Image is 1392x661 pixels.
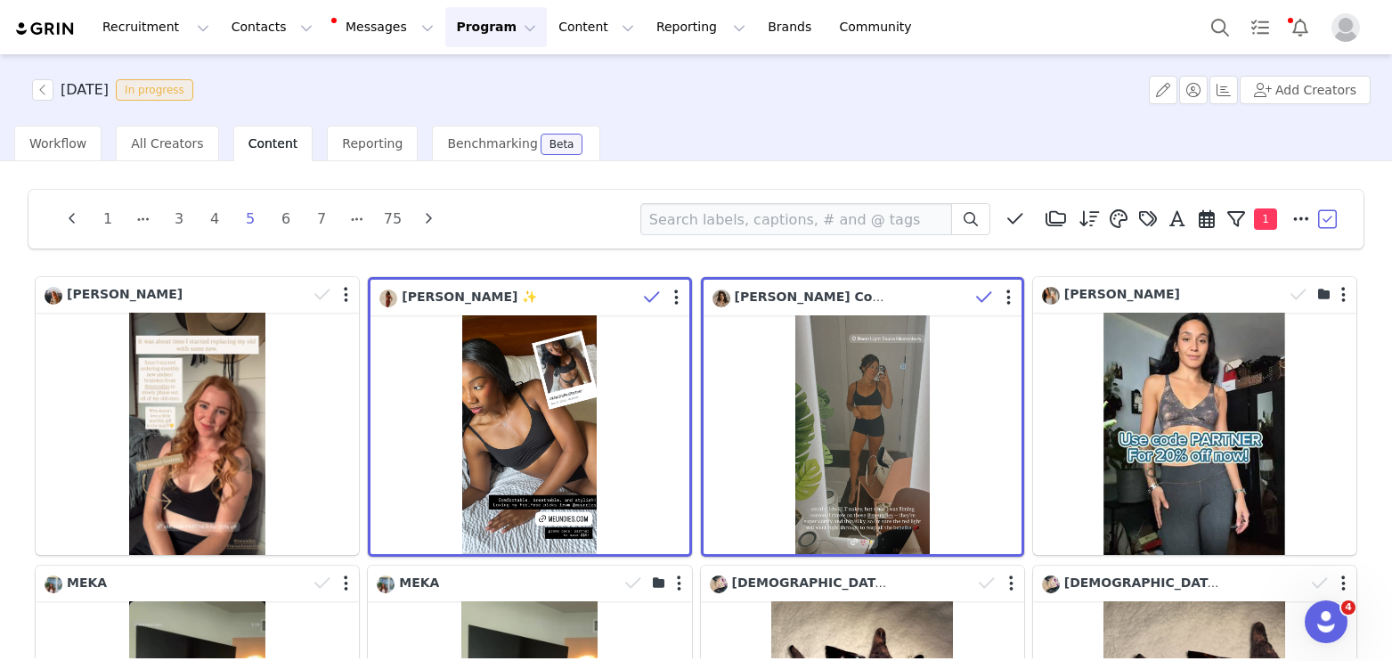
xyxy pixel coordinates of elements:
[92,7,220,47] button: Recruitment
[549,139,574,150] div: Beta
[399,575,439,590] span: MEKA
[1240,76,1371,104] button: Add Creators
[1321,13,1378,42] button: Profile
[402,290,537,304] span: [PERSON_NAME] ✨
[1201,7,1240,47] button: Search
[1222,206,1286,233] button: 1
[166,207,192,232] li: 3
[94,207,121,232] li: 1
[201,207,228,232] li: 4
[548,7,645,47] button: Content
[45,287,62,305] img: be6accc5-69ec-4ec3-bc22-1fde0e652a66.jpg
[379,290,397,307] img: 68499fb8-faa2-4202-8a06-956d470c891d.jpg
[447,136,537,151] span: Benchmarking
[273,207,299,232] li: 6
[1341,600,1355,615] span: 4
[829,7,931,47] a: Community
[710,575,728,593] img: 53105c82-57da-4ca3-85f5-c51f3a1be2f5.jpg
[377,575,395,593] img: 9fe30c4d-d2ea-4cbf-aa56-2458f525b8e6.jpg
[757,7,827,47] a: Brands
[732,575,957,590] span: [DEMOGRAPHIC_DATA] Romeero
[1064,575,1290,590] span: [DEMOGRAPHIC_DATA] Romeero
[248,136,298,151] span: Content
[1064,287,1180,301] span: [PERSON_NAME]
[45,575,62,593] img: 9fe30c4d-d2ea-4cbf-aa56-2458f525b8e6.jpg
[640,203,952,235] input: Search labels, captions, # and @ tags
[67,575,107,590] span: MEKA
[1042,287,1060,305] img: 26e22b5a-1f8b-4728-b97f-dce02c913d55.jpg
[221,7,323,47] button: Contacts
[1254,208,1277,230] span: 1
[1281,7,1320,47] button: Notifications
[342,136,403,151] span: Reporting
[116,79,193,101] span: In progress
[14,20,77,37] img: grin logo
[1241,7,1280,47] a: Tasks
[1305,600,1347,643] iframe: Intercom live chat
[735,290,898,304] span: [PERSON_NAME] Coach
[131,136,203,151] span: All Creators
[32,79,200,101] span: [object Object]
[1042,575,1060,593] img: 53105c82-57da-4ca3-85f5-c51f3a1be2f5.jpg
[61,79,109,101] h3: [DATE]
[445,7,547,47] button: Program
[379,207,406,232] li: 75
[646,7,756,47] button: Reporting
[67,287,183,301] span: [PERSON_NAME]
[324,7,444,47] button: Messages
[237,207,264,232] li: 5
[29,136,86,151] span: Workflow
[1331,13,1360,42] img: placeholder-profile.jpg
[712,290,730,307] img: ab1c5abd-30e8-4d43-86f7-dffb3d9e3dd8.jpg
[308,207,335,232] li: 7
